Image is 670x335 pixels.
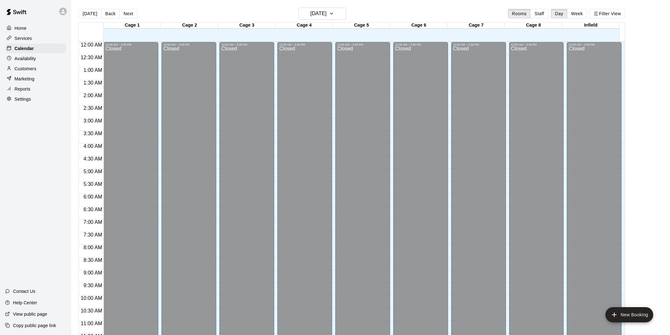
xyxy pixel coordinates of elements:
[562,22,619,28] div: Infield
[505,22,562,28] div: Cage 8
[569,43,620,46] div: 12:00 AM – 3:30 PM
[15,96,31,102] p: Settings
[511,43,562,46] div: 12:00 AM – 3:30 PM
[104,22,161,28] div: Cage 1
[82,67,104,73] span: 1:00 AM
[79,321,104,326] span: 11:00 AM
[163,43,214,46] div: 12:00 AM – 3:30 PM
[82,143,104,149] span: 4:00 AM
[79,308,104,313] span: 10:30 AM
[5,23,66,33] a: Home
[82,181,104,187] span: 5:30 AM
[82,118,104,123] span: 3:00 AM
[82,245,104,250] span: 8:00 AM
[15,76,35,82] p: Marketing
[13,300,37,306] p: Help Center
[590,9,625,18] button: Filter View
[218,22,275,28] div: Cage 3
[447,22,505,28] div: Cage 7
[15,35,32,41] p: Services
[5,54,66,63] a: Availability
[15,45,34,52] p: Calendar
[82,232,104,237] span: 7:30 AM
[5,94,66,104] a: Settings
[105,43,156,46] div: 12:00 AM – 3:30 PM
[605,307,653,322] button: add
[82,283,104,288] span: 9:30 AM
[310,9,326,18] h6: [DATE]
[79,9,101,18] button: [DATE]
[82,105,104,111] span: 2:30 AM
[82,156,104,161] span: 4:30 AM
[82,270,104,275] span: 9:00 AM
[530,9,548,18] button: Staff
[5,84,66,94] a: Reports
[82,257,104,263] span: 8:30 AM
[15,55,36,62] p: Availability
[551,9,567,18] button: Day
[79,42,104,47] span: 12:00 AM
[82,169,104,174] span: 5:00 AM
[275,22,333,28] div: Cage 4
[82,131,104,136] span: 3:30 AM
[5,44,66,53] a: Calendar
[453,43,504,46] div: 12:00 AM – 3:30 PM
[82,80,104,85] span: 1:30 AM
[82,194,104,199] span: 6:00 AM
[279,43,330,46] div: 12:00 AM – 3:30 PM
[82,207,104,212] span: 6:30 AM
[15,86,30,92] p: Reports
[119,9,137,18] button: Next
[390,22,447,28] div: Cage 6
[79,295,104,301] span: 10:00 AM
[5,64,66,73] a: Customers
[13,322,56,329] p: Copy public page link
[567,9,587,18] button: Week
[5,74,66,84] a: Marketing
[82,93,104,98] span: 2:00 AM
[508,9,531,18] button: Rooms
[15,25,27,31] p: Home
[101,9,120,18] button: Back
[13,311,47,317] p: View public page
[79,55,104,60] span: 12:30 AM
[161,22,218,28] div: Cage 2
[13,288,35,294] p: Contact Us
[299,8,346,20] button: [DATE]
[5,34,66,43] a: Services
[221,43,272,46] div: 12:00 AM – 3:30 PM
[82,219,104,225] span: 7:00 AM
[395,43,446,46] div: 12:00 AM – 3:30 PM
[333,22,390,28] div: Cage 5
[337,43,388,46] div: 12:00 AM – 3:30 PM
[15,66,36,72] p: Customers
